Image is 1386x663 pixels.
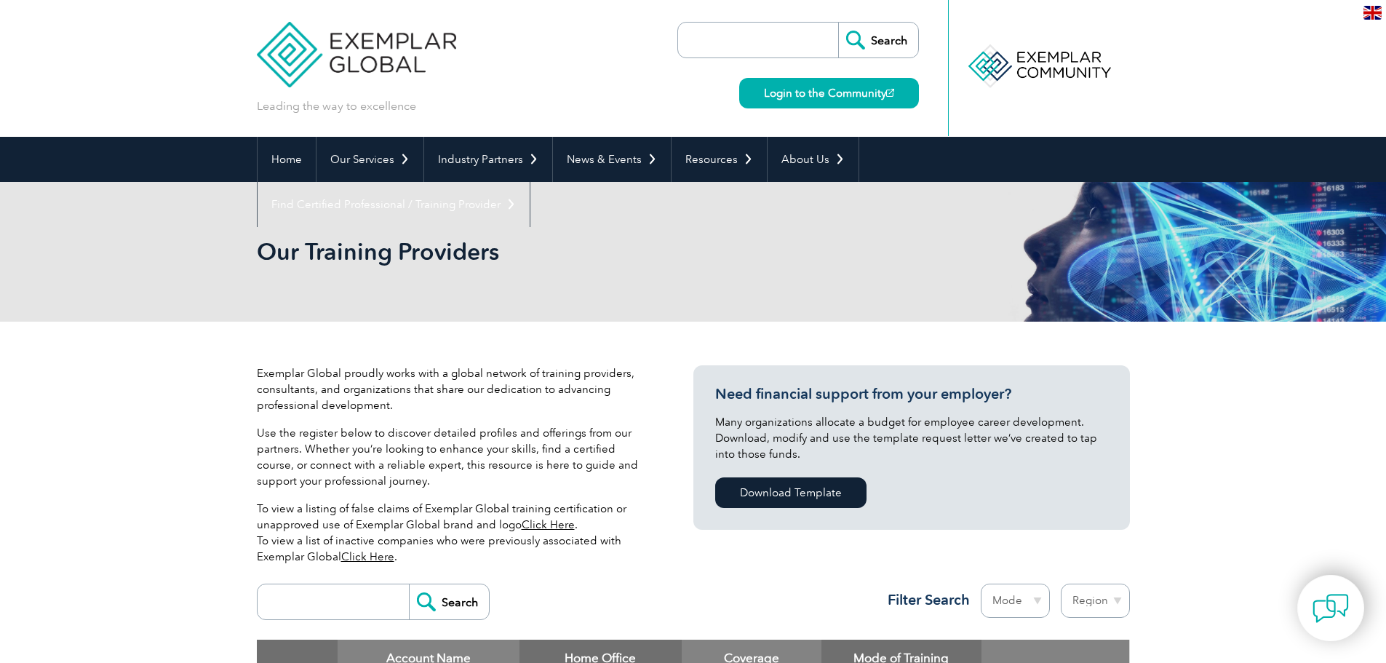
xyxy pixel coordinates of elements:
h3: Filter Search [879,591,970,609]
input: Search [409,584,489,619]
a: Industry Partners [424,137,552,182]
img: contact-chat.png [1313,590,1349,627]
img: open_square.png [886,89,894,97]
a: Resources [672,137,767,182]
a: Find Certified Professional / Training Provider [258,182,530,227]
a: Click Here [522,518,575,531]
a: Our Services [316,137,423,182]
a: About Us [768,137,859,182]
h3: Need financial support from your employer? [715,385,1108,403]
h2: Our Training Providers [257,240,868,263]
a: Login to the Community [739,78,919,108]
p: Many organizations allocate a budget for employee career development. Download, modify and use th... [715,414,1108,462]
img: en [1363,6,1382,20]
input: Search [838,23,918,57]
a: Download Template [715,477,867,508]
a: Home [258,137,316,182]
p: Exemplar Global proudly works with a global network of training providers, consultants, and organ... [257,365,650,413]
p: Leading the way to excellence [257,98,416,114]
a: Click Here [341,550,394,563]
p: To view a listing of false claims of Exemplar Global training certification or unapproved use of ... [257,501,650,565]
p: Use the register below to discover detailed profiles and offerings from our partners. Whether you... [257,425,650,489]
a: News & Events [553,137,671,182]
